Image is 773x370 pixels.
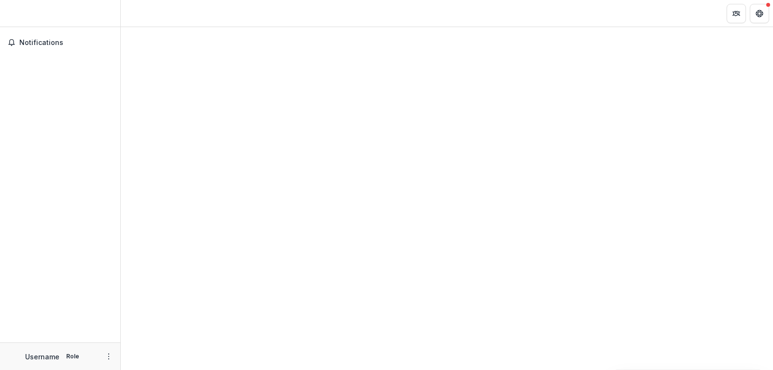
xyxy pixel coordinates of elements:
p: Role [63,352,82,361]
button: Get Help [750,4,769,23]
button: More [103,351,115,362]
button: Notifications [4,35,116,50]
button: Partners [727,4,746,23]
span: Notifications [19,39,113,47]
p: Username [25,352,59,362]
